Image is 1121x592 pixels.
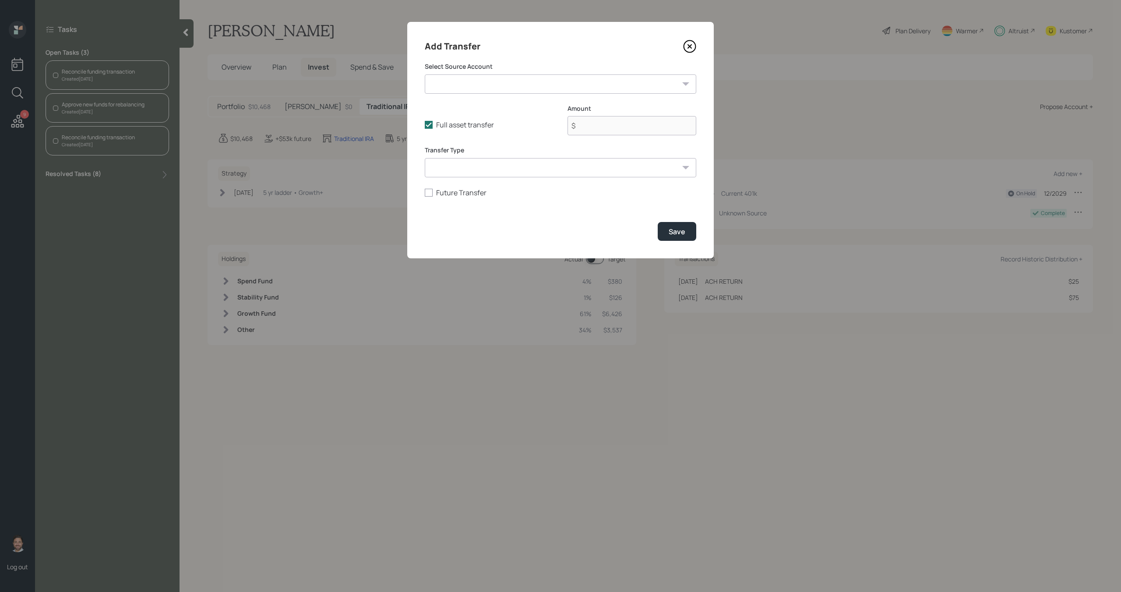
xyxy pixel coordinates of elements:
[568,104,696,113] label: Amount
[425,62,696,71] label: Select Source Account
[425,120,553,130] label: Full asset transfer
[658,222,696,241] button: Save
[425,39,480,53] h4: Add Transfer
[669,227,685,236] div: Save
[425,146,696,155] label: Transfer Type
[425,188,696,197] label: Future Transfer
